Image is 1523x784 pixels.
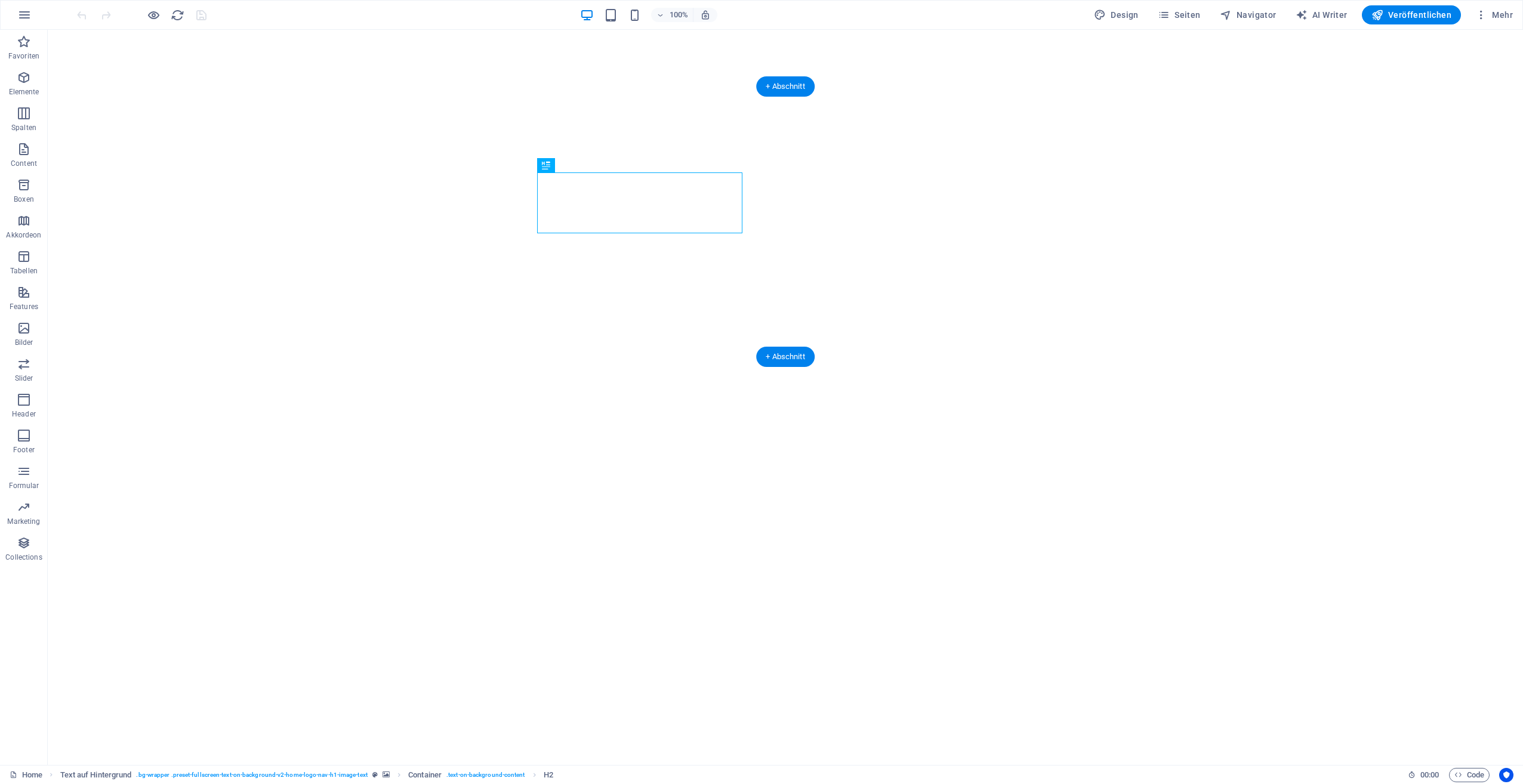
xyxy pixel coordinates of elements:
p: Header [12,409,36,419]
div: + Abschnitt [756,347,815,367]
p: Content [11,159,37,168]
p: Features [10,302,38,311]
span: Seiten [1158,9,1201,21]
button: Klicke hier, um den Vorschau-Modus zu verlassen [146,8,161,22]
button: Seiten [1153,5,1206,24]
span: . bg-wrapper .preset-fullscreen-text-on-background-v2-home-logo-nav-h1-image-text [136,768,367,782]
p: Boxen [14,195,34,204]
p: Collections [5,552,42,562]
p: Formular [9,481,39,490]
i: Bei Größenänderung Zoomstufe automatisch an das gewählte Gerät anpassen. [700,10,711,20]
span: 00 00 [1420,768,1439,782]
button: 100% [651,8,693,22]
button: Design [1089,5,1143,24]
span: Veröffentlichen [1371,9,1451,21]
span: Mehr [1475,9,1513,21]
span: : [1429,770,1430,779]
p: Footer [13,445,35,455]
p: Elemente [9,87,39,97]
p: Spalten [11,123,36,132]
nav: breadcrumb [60,768,553,782]
button: Code [1449,768,1490,782]
i: Element verfügt über einen Hintergrund [383,771,390,778]
p: Favoriten [8,51,39,61]
span: Klick zum Auswählen. Doppelklick zum Bearbeiten [408,768,442,782]
span: AI Writer [1296,9,1348,21]
p: Marketing [7,517,40,526]
span: . text-on-background-content [446,768,525,782]
button: Navigator [1215,5,1281,24]
span: Navigator [1220,9,1277,21]
span: Klick zum Auswählen. Doppelklick zum Bearbeiten [60,768,132,782]
p: Bilder [15,338,33,347]
a: Klick, um Auswahl aufzuheben. Doppelklick öffnet Seitenverwaltung [10,768,42,782]
span: Klick zum Auswählen. Doppelklick zum Bearbeiten [544,768,553,782]
h6: 100% [669,8,688,22]
button: Mehr [1470,5,1518,24]
button: AI Writer [1291,5,1352,24]
span: Design [1094,9,1139,21]
i: Seite neu laden [171,8,184,22]
button: Usercentrics [1499,768,1513,782]
p: Tabellen [10,266,38,276]
button: reload [170,8,184,22]
h6: Session-Zeit [1408,768,1439,782]
p: Slider [15,374,33,383]
div: + Abschnitt [756,76,815,97]
button: Veröffentlichen [1362,5,1461,24]
span: Code [1454,768,1484,782]
i: Dieses Element ist ein anpassbares Preset [372,771,378,778]
p: Akkordeon [6,230,41,240]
